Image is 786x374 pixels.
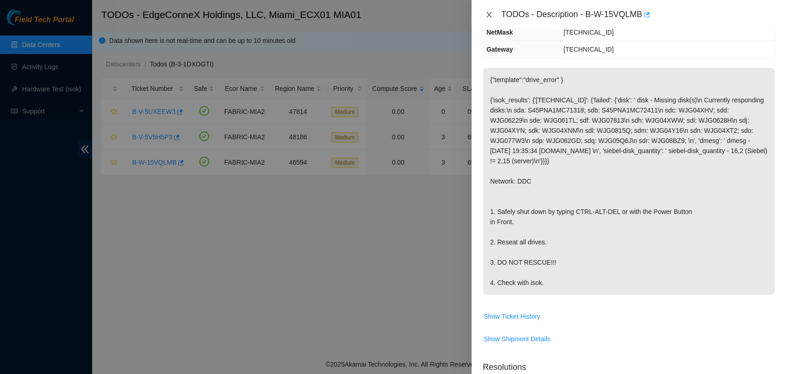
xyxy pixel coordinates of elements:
p: Resolutions [483,354,775,374]
span: Show Ticket History [483,311,540,321]
span: [TECHNICAL_ID] [564,29,614,36]
span: Gateway [486,46,513,53]
div: TODOs - Description - B-W-15VQLMB [501,7,775,22]
p: {"template":"drive_error" } {'isok_results': {'[TECHNICAL_ID]': {'failed': {'disk': ' disk - Miss... [483,68,774,295]
button: Show Ticket History [483,309,541,324]
span: close [485,11,493,18]
span: [TECHNICAL_ID] [564,46,614,53]
button: Show Shipment Details [483,332,551,346]
span: NetMask [486,29,513,36]
button: Close [483,11,495,19]
span: Show Shipment Details [483,334,550,344]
